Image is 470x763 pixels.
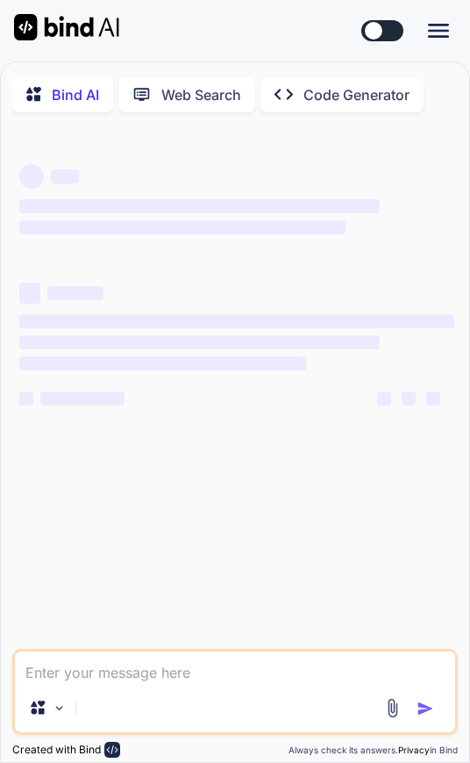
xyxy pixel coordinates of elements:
img: icon [417,700,434,717]
span: ‌ [377,392,391,406]
img: Pick Models [52,701,67,716]
span: ‌ [51,169,79,184]
img: bind-logo [104,742,120,758]
span: ‌ [40,392,125,406]
span: ‌ [19,356,306,371]
span: ‌ [47,286,103,300]
span: ‌ [19,199,380,213]
span: Privacy [398,745,430,755]
img: Bind AI [14,14,119,40]
span: ‌ [19,283,40,304]
p: Always check its answers. in Bind [288,744,458,757]
p: Created with Bind [12,743,101,757]
span: ‌ [402,392,416,406]
p: Web Search [161,84,241,105]
span: ‌ [19,314,453,328]
span: ‌ [19,392,33,406]
p: Bind AI [52,84,99,105]
span: ‌ [19,220,345,234]
p: Code Generator [303,84,409,105]
span: ‌ [19,164,44,189]
span: ‌ [426,392,440,406]
span: ‌ [19,335,380,349]
img: attachment [382,698,402,718]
